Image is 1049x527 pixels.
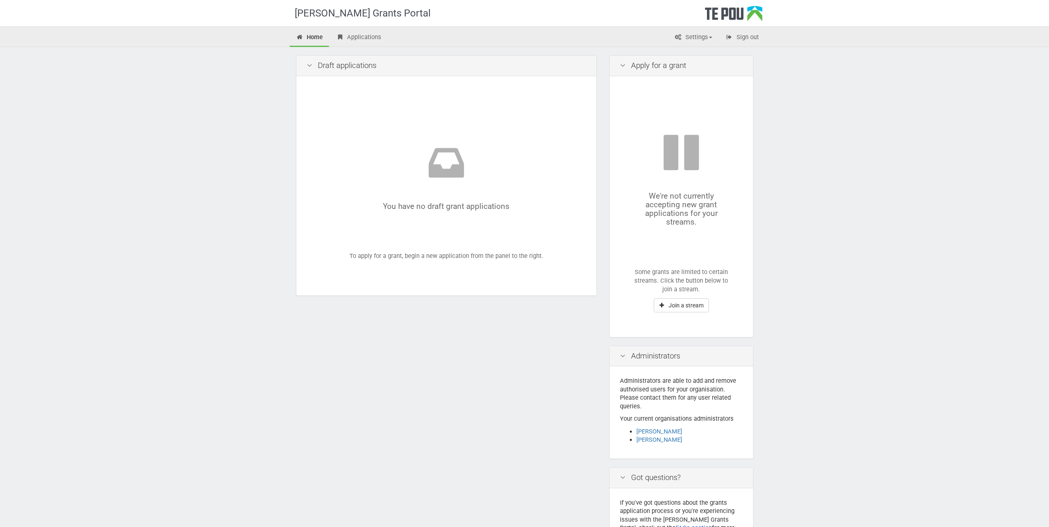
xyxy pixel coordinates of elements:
div: Administrators [610,346,753,367]
p: Some grants are limited to certain streams. Click the button below to join a stream. [634,268,728,294]
a: Applications [330,29,387,47]
div: Te Pou Logo [705,6,763,26]
div: Draft applications [296,56,596,76]
button: Join a stream [654,298,709,312]
a: [PERSON_NAME] [636,428,682,435]
div: We're not currently accepting new grant applications for your streams. [634,132,728,227]
div: Got questions? [610,468,753,488]
div: To apply for a grant, begin a new application from the panel to the right. [307,87,586,286]
div: You have no draft grant applications [331,142,561,211]
p: Administrators are able to add and remove authorised users for your organisation. Please contact ... [620,377,743,410]
a: Sign out [719,29,765,47]
div: Apply for a grant [610,56,753,76]
a: [PERSON_NAME] [636,436,682,443]
a: Home [290,29,329,47]
p: Your current organisations administrators [620,415,743,423]
a: Settings [668,29,718,47]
